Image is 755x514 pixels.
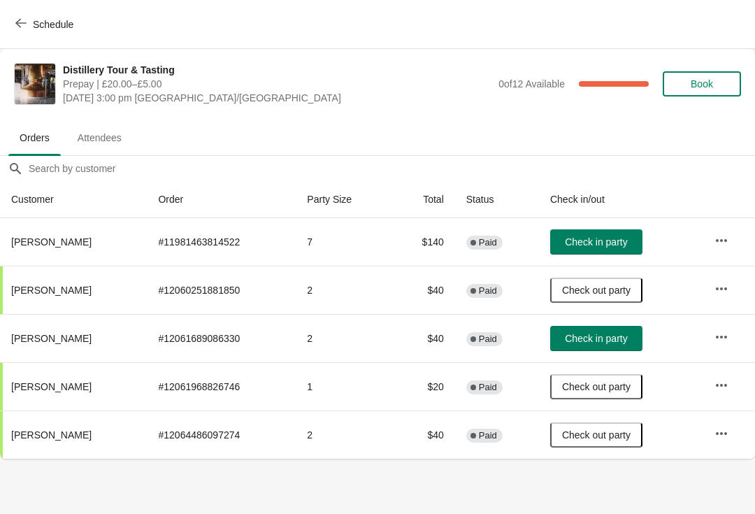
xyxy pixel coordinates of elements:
[562,381,631,392] span: Check out party
[63,77,491,91] span: Prepay | £20.00–£5.00
[498,78,565,90] span: 0 of 12 Available
[15,64,55,104] img: Distillery Tour & Tasting
[147,181,296,218] th: Order
[296,181,391,218] th: Party Size
[550,229,642,255] button: Check in party
[479,430,497,441] span: Paid
[11,333,92,344] span: [PERSON_NAME]
[691,78,713,90] span: Book
[33,19,73,30] span: Schedule
[8,125,61,150] span: Orders
[63,63,491,77] span: Distillery Tour & Tasting
[455,181,539,218] th: Status
[11,429,92,441] span: [PERSON_NAME]
[663,71,741,97] button: Book
[63,91,491,105] span: [DATE] 3:00 pm [GEOGRAPHIC_DATA]/[GEOGRAPHIC_DATA]
[11,381,92,392] span: [PERSON_NAME]
[479,237,497,248] span: Paid
[28,156,755,181] input: Search by customer
[391,362,454,411] td: $20
[391,181,454,218] th: Total
[550,422,642,448] button: Check out party
[479,285,497,297] span: Paid
[539,181,703,218] th: Check in/out
[550,326,642,351] button: Check in party
[296,411,391,459] td: 2
[147,266,296,314] td: # 12060251881850
[296,314,391,362] td: 2
[550,374,642,399] button: Check out party
[147,314,296,362] td: # 12061689086330
[391,314,454,362] td: $40
[147,218,296,266] td: # 11981463814522
[296,266,391,314] td: 2
[391,266,454,314] td: $40
[296,362,391,411] td: 1
[562,285,631,296] span: Check out party
[391,411,454,459] td: $40
[11,285,92,296] span: [PERSON_NAME]
[391,218,454,266] td: $140
[550,278,642,303] button: Check out party
[66,125,133,150] span: Attendees
[562,429,631,441] span: Check out party
[296,218,391,266] td: 7
[565,236,627,248] span: Check in party
[7,12,85,37] button: Schedule
[479,334,497,345] span: Paid
[11,236,92,248] span: [PERSON_NAME]
[479,382,497,393] span: Paid
[147,362,296,411] td: # 12061968826746
[147,411,296,459] td: # 12064486097274
[565,333,627,344] span: Check in party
